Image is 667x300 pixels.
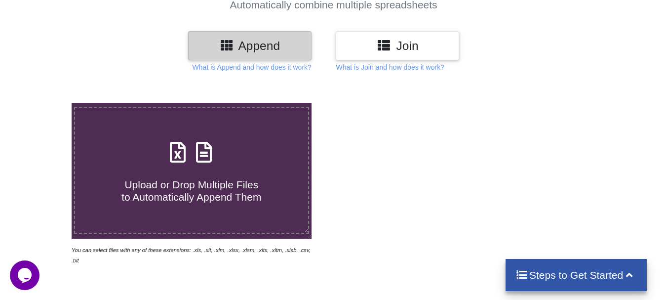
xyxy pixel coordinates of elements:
h4: Steps to Get Started [515,269,637,281]
p: What is Append and how does it work? [193,62,312,72]
iframe: chat widget [10,260,41,290]
p: What is Join and how does it work? [336,62,444,72]
i: You can select files with any of these extensions: .xls, .xlt, .xlm, .xlsx, .xlsm, .xltx, .xltm, ... [72,247,311,263]
h3: Join [343,39,452,53]
h3: Append [196,39,304,53]
span: Upload or Drop Multiple Files to Automatically Append Them [121,179,261,203]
